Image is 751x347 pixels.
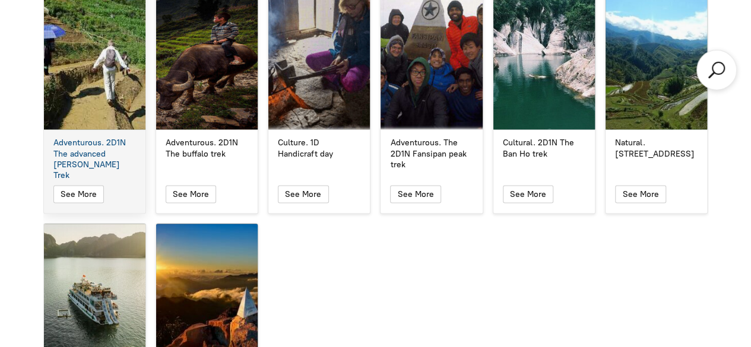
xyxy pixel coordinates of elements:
div: Cultural. 2D1N The Ban Ho trek [503,138,585,159]
div: Culture. 1D Handicraft day [278,138,360,159]
span: See More [622,189,658,199]
a: Search products [706,59,727,81]
a: Cultural. 2D1N The Ban Ho trek [493,138,595,159]
span: See More [398,189,434,199]
button: See More [278,185,328,203]
div: Adventurous. 2D1N The buffalo trek [166,138,248,159]
span: See More [510,189,546,199]
div: Natural. [STREET_ADDRESS] [615,138,698,159]
a: Adventurous. The 2D1N Fansipan peak trek [381,138,482,170]
a: Culture. 1D Handicraft day [268,138,370,159]
a: Adventurous. 2D1N The buffalo trek [156,138,258,159]
button: See More [166,185,216,203]
button: See More [390,185,441,203]
div: Adventurous. The 2D1N Fansipan peak trek [390,138,473,170]
span: See More [61,189,97,199]
button: See More [503,185,553,203]
span: See More [285,189,321,199]
a: Natural. [STREET_ADDRESS] [606,138,707,159]
span: See More [173,189,209,199]
a: Adventurous. 2D1N The advanced [PERSON_NAME] Trek [44,138,145,181]
button: See More [615,185,666,203]
button: See More [53,185,104,203]
div: Adventurous. 2D1N The advanced [PERSON_NAME] Trek [53,138,136,181]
